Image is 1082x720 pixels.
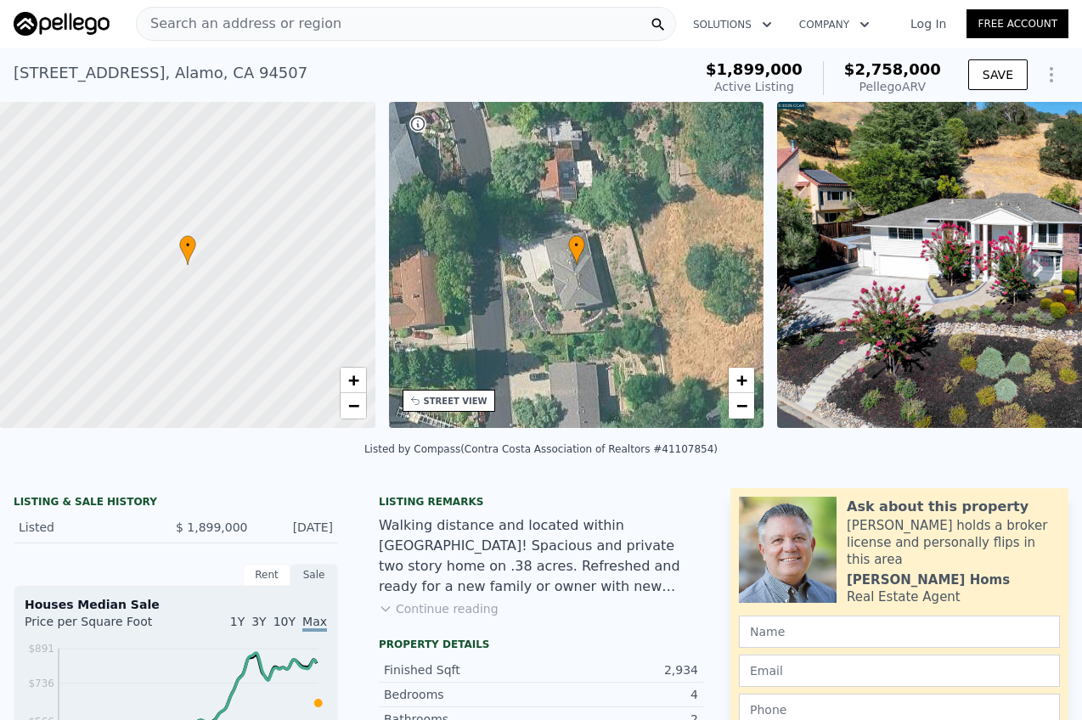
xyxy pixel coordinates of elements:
div: Price per Square Foot [25,613,176,640]
div: Real Estate Agent [847,588,961,605]
div: Walking distance and located within [GEOGRAPHIC_DATA]! Spacious and private two story home on .38... [379,515,703,597]
div: LISTING & SALE HISTORY [14,495,338,512]
span: Active Listing [714,80,794,93]
span: − [347,395,358,416]
div: STREET VIEW [424,395,487,408]
div: [STREET_ADDRESS] , Alamo , CA 94507 [14,61,307,85]
div: 2,934 [541,661,698,678]
span: + [347,369,358,391]
button: Continue reading [379,600,499,617]
div: [DATE] [262,519,333,536]
span: 1Y [230,615,245,628]
span: • [568,238,585,253]
tspan: $891 [28,643,54,655]
div: 4 [541,686,698,703]
div: Listed by Compass (Contra Costa Association of Realtors #41107854) [364,443,718,455]
div: Sale [290,564,338,586]
div: Bedrooms [384,686,541,703]
div: Listing remarks [379,495,703,509]
span: • [179,238,196,253]
button: Company [786,9,883,40]
div: Ask about this property [847,497,1028,517]
span: $ 1,899,000 [176,520,248,534]
input: Name [739,616,1060,648]
div: Pellego ARV [844,78,941,95]
div: Rent [243,564,290,586]
div: Finished Sqft [384,661,541,678]
span: Max [302,615,327,632]
a: Zoom in [341,368,366,393]
div: • [179,235,196,265]
button: SAVE [968,59,1028,90]
span: + [736,369,747,391]
span: 3Y [251,615,266,628]
div: Property details [379,638,703,651]
div: Houses Median Sale [25,596,327,613]
div: [PERSON_NAME] holds a broker license and personally flips in this area [847,517,1060,568]
span: $1,899,000 [706,60,803,78]
a: Zoom out [729,393,754,419]
a: Free Account [966,9,1068,38]
div: [PERSON_NAME] Homs [847,571,1010,588]
img: Pellego [14,12,110,36]
button: Solutions [679,9,786,40]
span: − [736,395,747,416]
button: Show Options [1034,58,1068,92]
input: Email [739,655,1060,687]
tspan: $736 [28,678,54,689]
span: Search an address or region [137,14,341,34]
a: Log In [890,15,966,32]
span: 10Y [273,615,296,628]
span: $2,758,000 [844,60,941,78]
div: Listed [19,519,162,536]
div: • [568,235,585,265]
a: Zoom in [729,368,754,393]
a: Zoom out [341,393,366,419]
